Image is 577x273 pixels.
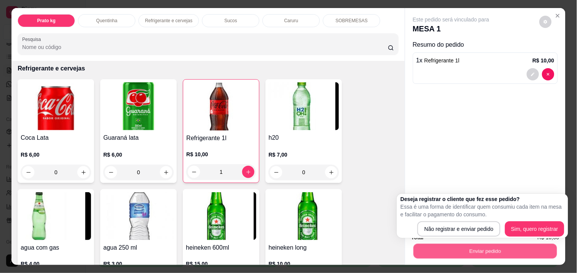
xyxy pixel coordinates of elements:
h4: agua 250 ml [103,243,174,252]
button: decrease-product-quantity [542,68,554,80]
label: Pesquisa [22,36,44,43]
button: increase-product-quantity [325,166,337,178]
p: R$ 6,00 [21,151,91,159]
button: decrease-product-quantity [540,16,552,28]
button: increase-product-quantity [77,166,90,178]
button: increase-product-quantity [242,166,254,178]
img: product-image [21,192,91,240]
p: Sucos [225,18,237,24]
img: product-image [103,192,174,240]
img: product-image [269,82,339,130]
p: Refrigerante e cervejas [145,18,192,24]
span: Refrigerante 1l [424,57,460,64]
p: R$ 7,00 [269,151,339,159]
h4: h20 [269,133,339,142]
p: SOBREMESAS [336,18,368,24]
button: Enviar pedido [414,244,557,258]
h4: heineken long [269,243,339,252]
button: Sim, quero registrar [505,221,564,237]
p: Caruru [284,18,298,24]
strong: Total [411,234,424,240]
h4: Coca Lata [21,133,91,142]
p: R$ 4,00 [21,260,91,268]
h4: heineken 600ml [186,243,256,252]
p: R$ 6,00 [103,151,174,159]
h4: agua com gas [21,243,91,252]
button: Close [552,10,564,22]
input: Pesquisa [22,43,388,51]
p: Essa é uma forma de identificar quem consumiu cada item na mesa e facilitar o pagamento do consumo. [401,203,564,218]
p: Resumo do pedido [413,40,558,49]
button: decrease-product-quantity [270,166,282,178]
p: Refrigerante e cervejas [18,64,399,73]
p: Prato kg [37,18,55,24]
p: R$ 15,00 [186,260,256,268]
p: R$ 10,00 [186,150,256,158]
h2: Deseja registrar o cliente que fez esse pedido? [401,195,564,203]
button: decrease-product-quantity [105,166,117,178]
img: product-image [186,83,256,131]
img: product-image [269,192,339,240]
img: product-image [103,82,174,130]
p: R$ 3,00 [103,260,174,268]
p: MESA 1 [413,23,489,34]
img: product-image [21,82,91,130]
p: Este pedido será vinculado para [413,16,489,23]
button: Não registrar e enviar pedido [417,221,500,237]
img: product-image [186,192,256,240]
button: increase-product-quantity [160,166,172,178]
p: 1 x [416,56,460,65]
p: Quentinha [96,18,117,24]
button: decrease-product-quantity [527,68,539,80]
p: R$ 10,00 [533,57,554,64]
p: R$ 10,00 [269,260,339,268]
button: decrease-product-quantity [22,166,34,178]
h4: Guaraná lata [103,133,174,142]
h4: Refrigerante 1l [186,134,256,143]
button: decrease-product-quantity [188,166,200,178]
